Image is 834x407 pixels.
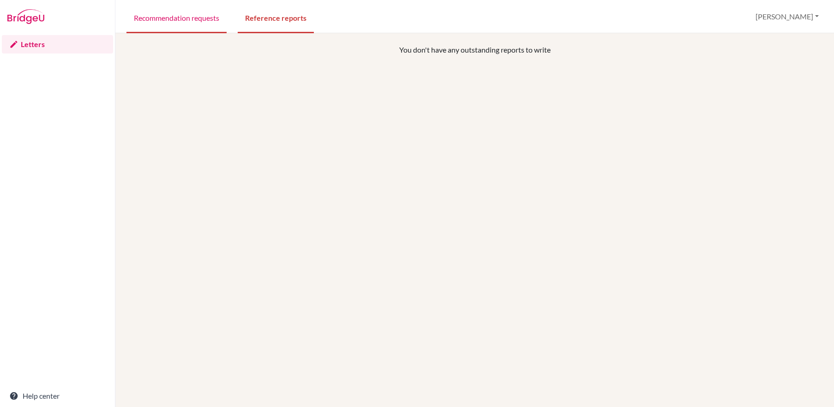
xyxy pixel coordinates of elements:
p: You don't have any outstanding reports to write [192,44,758,55]
a: Recommendation requests [126,1,227,33]
a: Reference reports [238,1,314,33]
a: Help center [2,387,113,405]
button: [PERSON_NAME] [751,8,823,25]
a: Letters [2,35,113,54]
img: Bridge-U [7,9,44,24]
